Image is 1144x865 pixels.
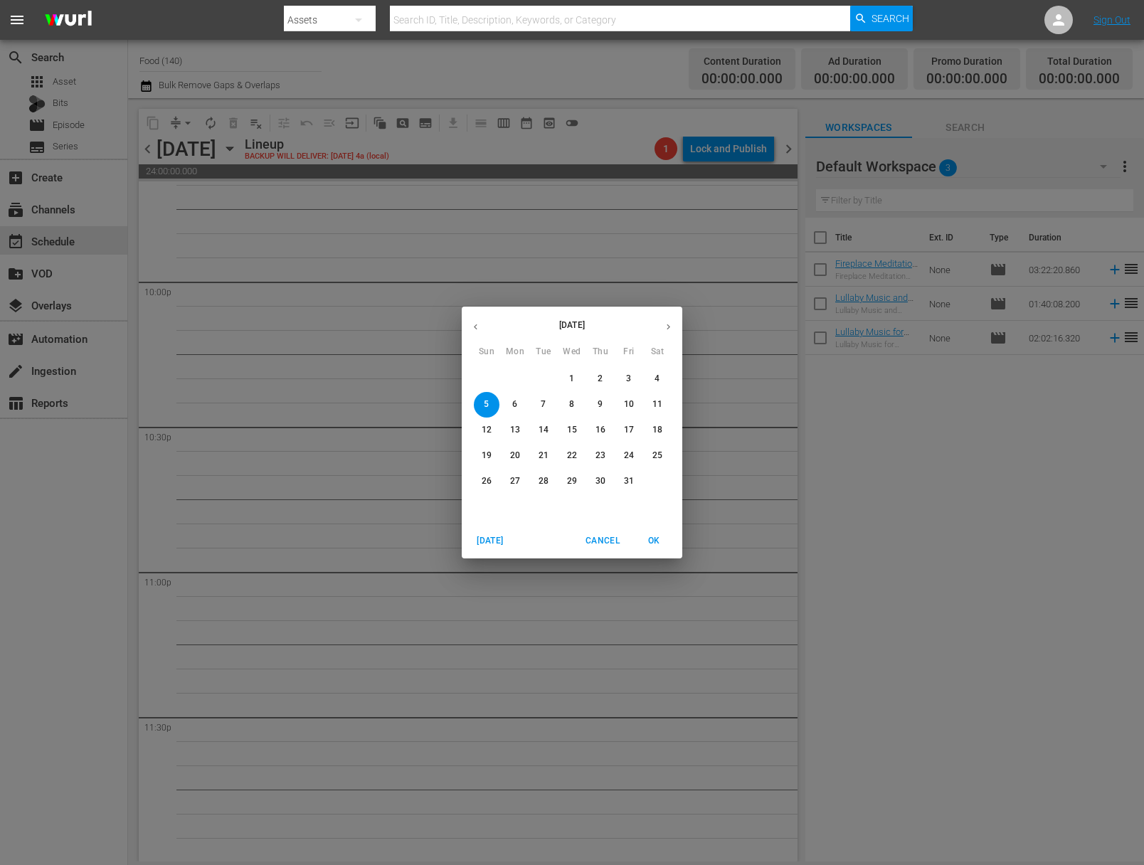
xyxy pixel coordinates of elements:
p: 18 [652,424,662,436]
img: ans4CAIJ8jUAAAAAAAAAAAAAAAAAAAAAAAAgQb4GAAAAAAAAAAAAAAAAAAAAAAAAJMjXAAAAAAAAAAAAAAAAAAAAAAAAgAT5G... [34,4,102,37]
p: 25 [652,450,662,462]
p: 3 [626,373,631,385]
button: 27 [502,469,528,494]
span: [DATE] [473,534,507,548]
button: 10 [616,392,642,418]
button: 14 [531,418,556,443]
span: Cancel [586,534,620,548]
p: 23 [595,450,605,462]
button: 7 [531,392,556,418]
button: 2 [588,366,613,392]
button: 1 [559,366,585,392]
p: 12 [482,424,492,436]
span: Sun [474,345,499,359]
button: 19 [474,443,499,469]
p: 22 [567,450,577,462]
button: 18 [645,418,670,443]
p: 17 [624,424,634,436]
span: Mon [502,345,528,359]
button: 30 [588,469,613,494]
p: 8 [569,398,574,410]
span: Thu [588,345,613,359]
p: 19 [482,450,492,462]
span: Wed [559,345,585,359]
button: 24 [616,443,642,469]
button: OK [631,529,677,553]
span: Sat [645,345,670,359]
button: 26 [474,469,499,494]
button: 21 [531,443,556,469]
button: 15 [559,418,585,443]
p: 28 [539,475,549,487]
p: 24 [624,450,634,462]
button: 13 [502,418,528,443]
p: 30 [595,475,605,487]
p: 5 [484,398,489,410]
p: [DATE] [489,319,655,331]
p: 15 [567,424,577,436]
button: 25 [645,443,670,469]
span: OK [637,534,671,548]
button: 23 [588,443,613,469]
button: 8 [559,392,585,418]
p: 7 [541,398,546,410]
span: Search [872,6,909,31]
p: 1 [569,373,574,385]
p: 6 [512,398,517,410]
button: 9 [588,392,613,418]
span: Tue [531,345,556,359]
p: 11 [652,398,662,410]
button: 6 [502,392,528,418]
button: 12 [474,418,499,443]
button: 22 [559,443,585,469]
p: 26 [482,475,492,487]
p: 10 [624,398,634,410]
a: Sign Out [1093,14,1130,26]
p: 21 [539,450,549,462]
p: 31 [624,475,634,487]
button: 4 [645,366,670,392]
p: 16 [595,424,605,436]
p: 9 [598,398,603,410]
button: 16 [588,418,613,443]
button: 20 [502,443,528,469]
button: [DATE] [467,529,513,553]
button: 29 [559,469,585,494]
p: 27 [510,475,520,487]
p: 20 [510,450,520,462]
button: 11 [645,392,670,418]
button: 28 [531,469,556,494]
button: 17 [616,418,642,443]
button: Cancel [580,529,625,553]
span: Fri [616,345,642,359]
button: 3 [616,366,642,392]
span: menu [9,11,26,28]
p: 4 [655,373,660,385]
p: 2 [598,373,603,385]
p: 29 [567,475,577,487]
button: 5 [474,392,499,418]
p: 13 [510,424,520,436]
button: 31 [616,469,642,494]
p: 14 [539,424,549,436]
